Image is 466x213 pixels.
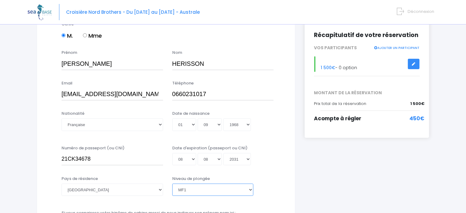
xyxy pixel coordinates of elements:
label: Niveau de plongée [172,176,210,182]
label: M. [62,32,73,40]
h2: Récapitulatif de votre réservation [314,31,420,39]
a: AJOUTER UN PARTICIPANT [374,45,419,50]
label: Nom [172,50,182,56]
label: Téléphone [172,80,194,86]
label: Numéro de passeport (ou CNI) [62,145,125,151]
span: Acompte à régler [314,115,361,122]
div: - 0 option [309,56,424,72]
span: MONTANT DE LA RÉSERVATION [309,90,424,96]
span: Prix total de la réservation [314,101,366,106]
label: Nationalité [62,110,84,117]
label: Date d'expiration (passeport ou CNI) [172,145,248,151]
label: Email [62,80,73,86]
div: VOS PARTICIPANTS [309,45,424,51]
span: Déconnexion [408,9,434,14]
span: 1 500€ [321,65,335,71]
label: Pays de résidence [62,176,98,182]
input: M. [62,33,65,37]
label: Prénom [62,50,77,56]
input: Mme [83,33,87,37]
span: 450€ [409,115,424,123]
span: Croisière Nord Brothers - Du [DATE] au [DATE] - Australe [66,9,200,15]
label: Date de naissance [172,110,210,117]
span: 1 500€ [410,101,424,107]
label: Mme [83,32,102,40]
